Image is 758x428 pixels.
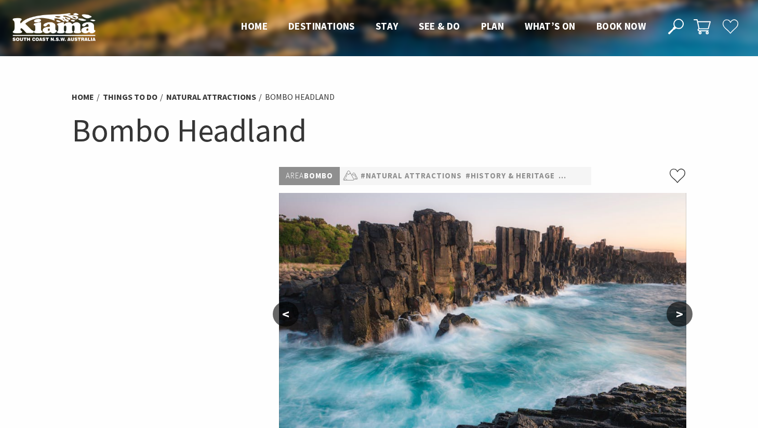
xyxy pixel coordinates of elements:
span: Stay [376,20,398,32]
p: Bombo [279,167,340,185]
span: What’s On [525,20,576,32]
span: Destinations [288,20,355,32]
li: Bombo Headland [265,90,335,104]
a: Home [72,92,94,102]
h1: Bombo Headland [72,109,687,151]
a: #Natural Attractions [361,170,462,183]
a: Natural Attractions [166,92,256,102]
span: Book now [596,20,646,32]
nav: Main Menu [231,18,656,35]
img: Kiama Logo [12,12,96,41]
span: Home [241,20,268,32]
a: #History & Heritage [466,170,555,183]
span: Area [286,171,304,180]
a: Things To Do [103,92,157,102]
span: See & Do [419,20,460,32]
button: < [273,302,299,327]
span: Plan [481,20,504,32]
button: > [667,302,693,327]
